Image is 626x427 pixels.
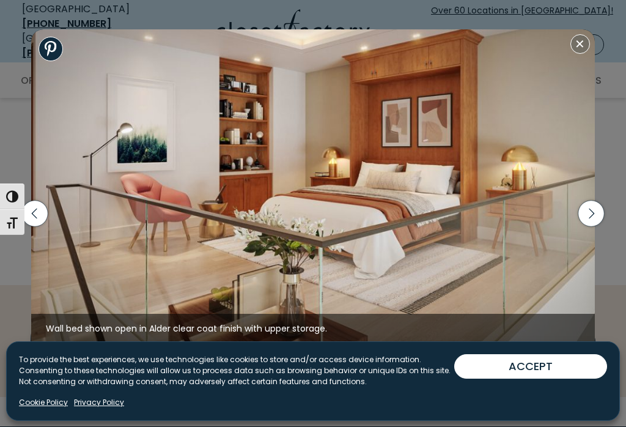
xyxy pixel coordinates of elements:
[19,397,68,408] a: Cookie Policy
[39,37,63,61] a: Share to Pinterest
[31,29,595,344] img: Wall bed shown open in Alder clear coat finish with upper storage.
[74,397,124,408] a: Privacy Policy
[19,354,454,387] p: To provide the best experiences, we use technologies like cookies to store and/or access device i...
[454,354,607,379] button: ACCEPT
[31,314,595,344] figcaption: Wall bed shown open in Alder clear coat finish with upper storage.
[570,34,590,54] button: Close modal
